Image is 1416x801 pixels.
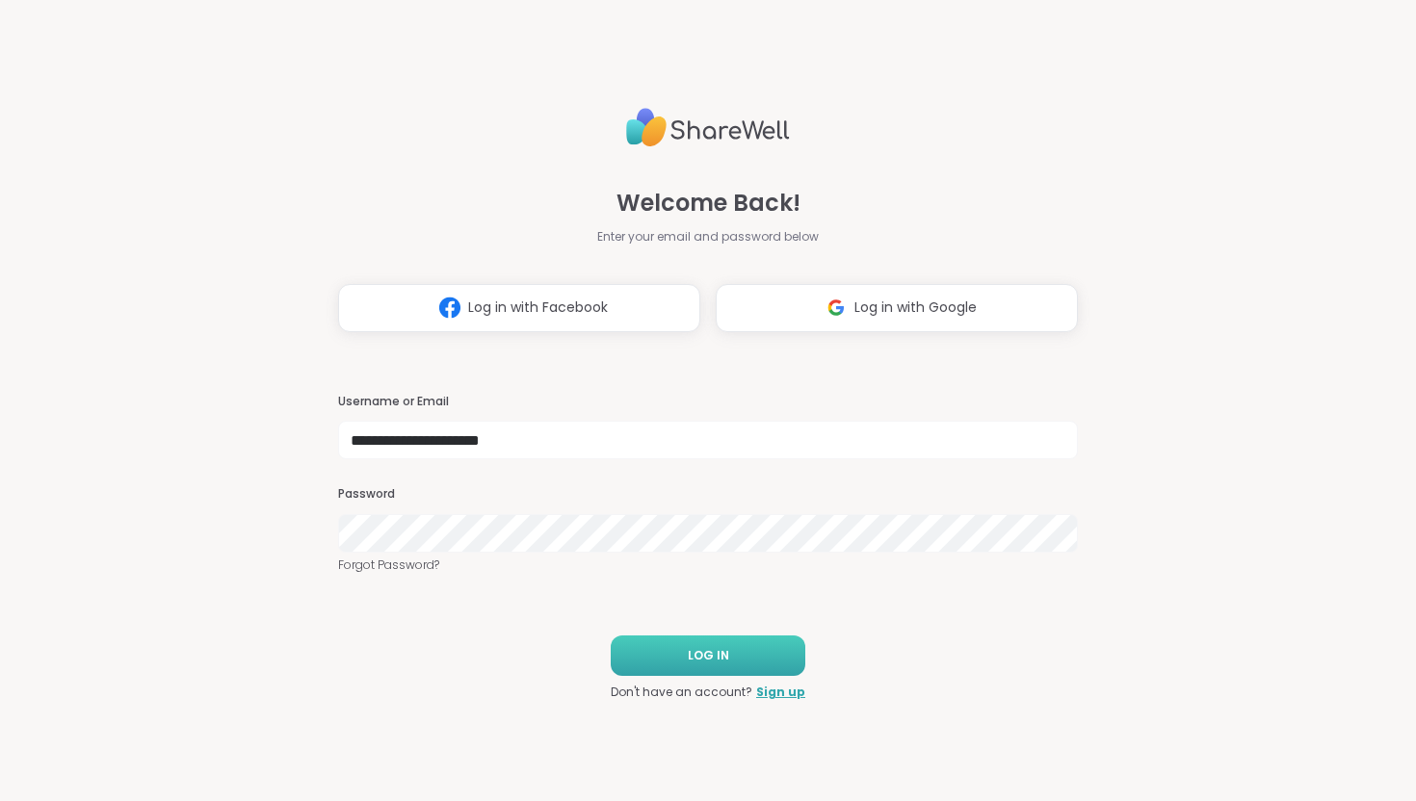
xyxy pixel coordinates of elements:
span: Log in with Google [854,297,977,318]
span: Welcome Back! [616,186,800,220]
button: LOG IN [611,635,805,676]
h3: Password [338,486,1078,503]
img: ShareWell Logo [626,100,790,155]
span: Log in with Facebook [468,297,608,318]
span: Enter your email and password below [597,228,819,245]
a: Forgot Password? [338,556,1078,574]
span: Don't have an account? [611,684,752,701]
button: Log in with Google [716,284,1078,332]
img: ShareWell Logomark [818,290,854,325]
img: ShareWell Logomark [432,290,468,325]
span: LOG IN [688,647,729,664]
a: Sign up [756,684,805,701]
button: Log in with Facebook [338,284,700,332]
h3: Username or Email [338,394,1078,410]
